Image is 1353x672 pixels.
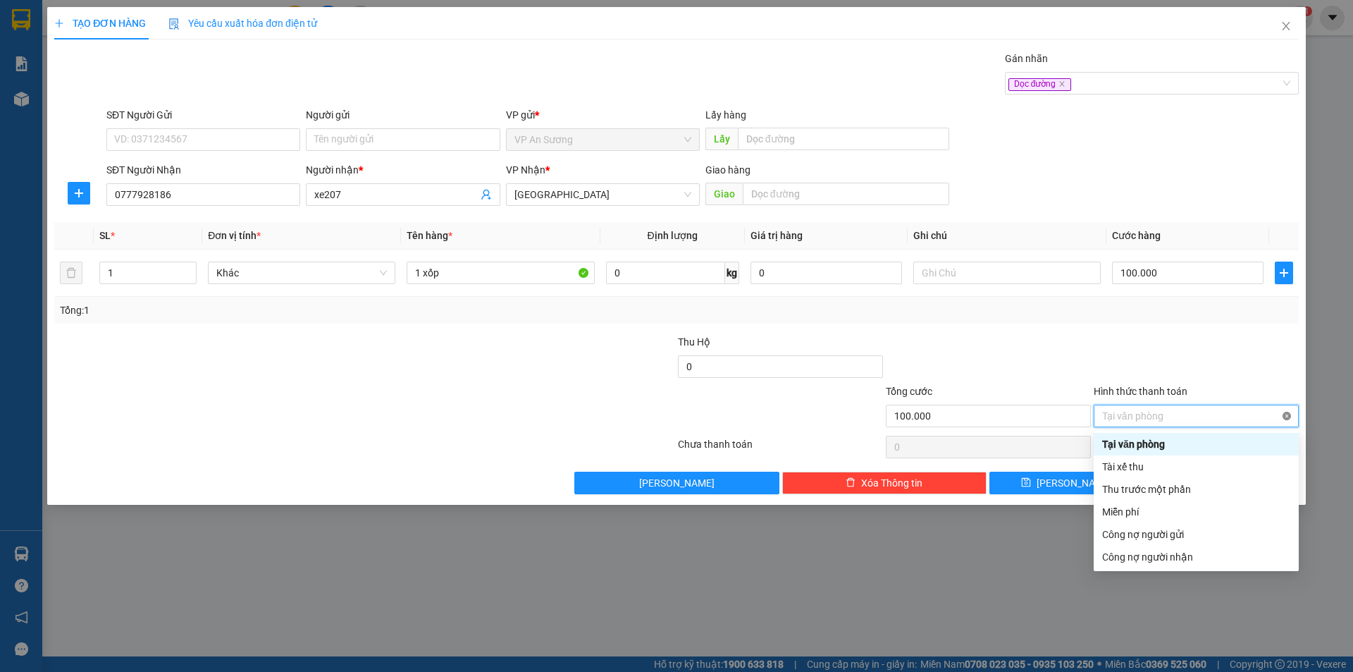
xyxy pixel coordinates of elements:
span: Xóa Thông tin [861,475,922,491]
div: VP gửi [506,107,700,123]
span: kg [725,262,739,284]
div: Tại văn phòng [1102,436,1290,452]
span: plus [68,188,89,199]
input: Dọc đường [738,128,949,150]
input: 0 [750,262,902,284]
button: [PERSON_NAME] [574,472,779,494]
span: Giao [705,183,743,205]
div: Chưa thanh toán [676,436,884,461]
span: Cước hàng [1112,230,1161,241]
span: Đơn vị tính [208,230,261,241]
span: SL [99,230,111,241]
span: [PERSON_NAME] [1037,475,1112,491]
span: close-circle [1283,412,1291,420]
img: icon [168,18,180,30]
span: Tại văn phòng [1102,405,1290,427]
span: Đà Nẵng [514,184,691,205]
span: Giá trị hàng [750,230,803,241]
span: VP An Sương [514,129,691,150]
span: Khác [216,262,387,283]
span: plus [1275,267,1292,279]
th: Ghi chú [908,222,1106,250]
span: Lấy [705,128,738,150]
button: deleteXóa Thông tin [782,472,987,494]
label: Gán nhãn [1005,53,1048,64]
span: plus [54,18,64,28]
button: delete [60,262,82,284]
span: Tổng cước [886,386,932,397]
span: close [1280,20,1292,32]
input: Dọc đường [743,183,949,205]
div: Tổng: 1 [60,303,522,318]
button: save[PERSON_NAME] [989,472,1142,494]
div: Cước gửi hàng sẽ được ghi vào công nợ của người nhận [1094,546,1299,568]
div: SĐT Người Nhận [106,162,300,178]
button: plus [1275,262,1293,284]
input: VD: Bàn, Ghế [407,262,594,284]
span: VP Nhận [506,164,545,176]
span: close [1058,80,1065,87]
input: Ghi Chú [913,262,1101,284]
div: Công nợ người gửi [1102,527,1290,542]
button: Close [1266,7,1306,47]
div: Cước gửi hàng sẽ được ghi vào công nợ của người gửi [1094,523,1299,546]
span: TẠO ĐƠN HÀNG [54,18,146,29]
span: Lấy hàng [705,109,746,121]
div: SĐT Người Gửi [106,107,300,123]
span: Dọc đường [1008,78,1071,91]
div: Công nợ người nhận [1102,549,1290,565]
span: save [1021,477,1031,489]
label: Hình thức thanh toán [1094,386,1187,397]
span: Tên hàng [407,230,452,241]
div: Tài xế thu [1102,459,1290,475]
span: delete [846,477,855,489]
span: Thu Hộ [678,336,710,348]
span: user-add [481,189,492,200]
span: [PERSON_NAME] [639,475,715,491]
div: Thu trước một phần [1102,482,1290,497]
div: Người nhận [306,162,500,178]
span: Yêu cầu xuất hóa đơn điện tử [168,18,317,29]
span: Định lượng [648,230,698,241]
div: Miễn phí [1102,504,1290,520]
button: plus [68,182,90,204]
span: Giao hàng [705,164,750,176]
div: Người gửi [306,107,500,123]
